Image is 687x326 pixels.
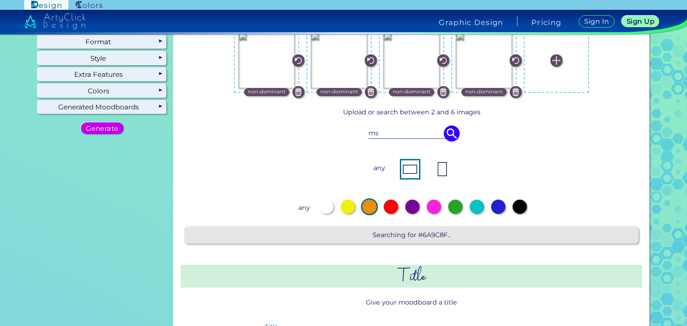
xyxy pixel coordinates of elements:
a: Sign In [579,15,615,28]
img: ex-mb-format-2.jpg [433,160,451,178]
img: fbd59e75-71bc-47b6-b180-7256cadb3fb7 [456,32,512,88]
p: any [296,200,312,216]
img: artyclick_design_logo_white_combined_path.svg [24,13,86,29]
h5: Sign Up [627,18,654,25]
p: non-dominant [393,88,431,96]
p: any [371,160,387,176]
h5: Sign In [584,18,609,25]
input: Search stock photos.. [369,128,454,138]
a: Pricing [531,19,561,26]
div: Format [38,35,166,49]
div: Generated Moodboards [38,100,166,114]
img: ex-mb-format-1.jpg [401,160,419,178]
h2: Title [181,265,642,288]
div: Style [38,51,166,65]
p: Searching for #6A9C8F.. [373,230,450,240]
p: non-dominant [320,88,358,96]
p: non-dominant [465,88,503,96]
h4: Graphic Design [439,19,503,26]
img: icon search [444,125,460,142]
div: Extra Features [38,68,166,81]
h5: Generate [86,125,119,132]
p: Upload or search between 2 and 6 images [184,107,639,117]
img: 3ac272f1-e47e-4624-93ef-a2b7afde00e2 [311,32,367,88]
img: f954154c-f6f2-4a6c-951c-ecb414d8c5b8 [238,32,295,88]
p: non-dominant [248,88,286,96]
img: 582d6fe0-f337-4efc-b6e3-bf83a92a73f9 [383,32,440,88]
img: ArtyClick Colors logo [76,1,102,9]
img: icon_plus_white.svg [551,54,563,67]
div: Colors [38,84,166,97]
p: Give your moodboard a title [181,294,642,310]
a: Sign Up [622,16,660,27]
